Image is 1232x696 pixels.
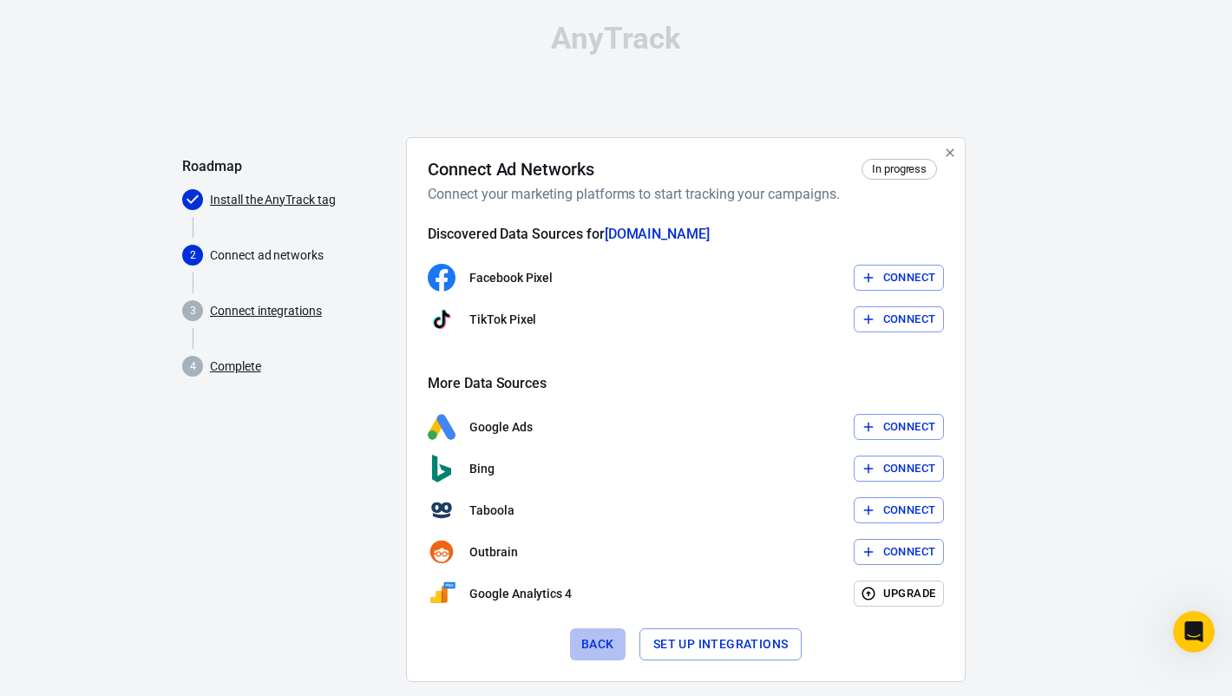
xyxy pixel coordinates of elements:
p: TikTok Pixel [469,311,536,329]
span: In progress [866,161,933,178]
a: Connect integrations [210,302,322,320]
button: Upgrade [854,581,945,607]
p: Google Analytics 4 [469,585,572,603]
h4: Connect Ad Networks [428,159,594,180]
button: Connect [854,414,945,441]
button: Connect [854,265,945,292]
p: Google Ads [469,418,533,437]
p: Bing [469,460,495,478]
h5: More Data Sources [428,375,944,392]
text: 3 [190,305,196,317]
h5: Discovered Data Sources for [428,226,944,243]
p: Outbrain [469,543,518,561]
iframe: Intercom live chat [1173,611,1215,653]
button: Connect [854,456,945,483]
button: Connect [854,306,945,333]
a: Install the AnyTrack tag [210,191,336,209]
button: Connect [854,539,945,566]
button: Set up integrations [639,628,803,660]
text: 2 [190,249,196,261]
h6: Connect your marketing platforms to start tracking your campaigns. [428,183,937,205]
p: Taboola [469,502,514,520]
span: [DOMAIN_NAME] [605,226,710,242]
h5: Roadmap [182,158,392,175]
a: Complete [210,358,261,376]
text: 4 [190,360,196,372]
p: Facebook Pixel [469,269,553,287]
button: Back [570,628,626,660]
p: Connect ad networks [210,246,392,265]
div: AnyTrack [182,23,1050,54]
button: Connect [854,497,945,524]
